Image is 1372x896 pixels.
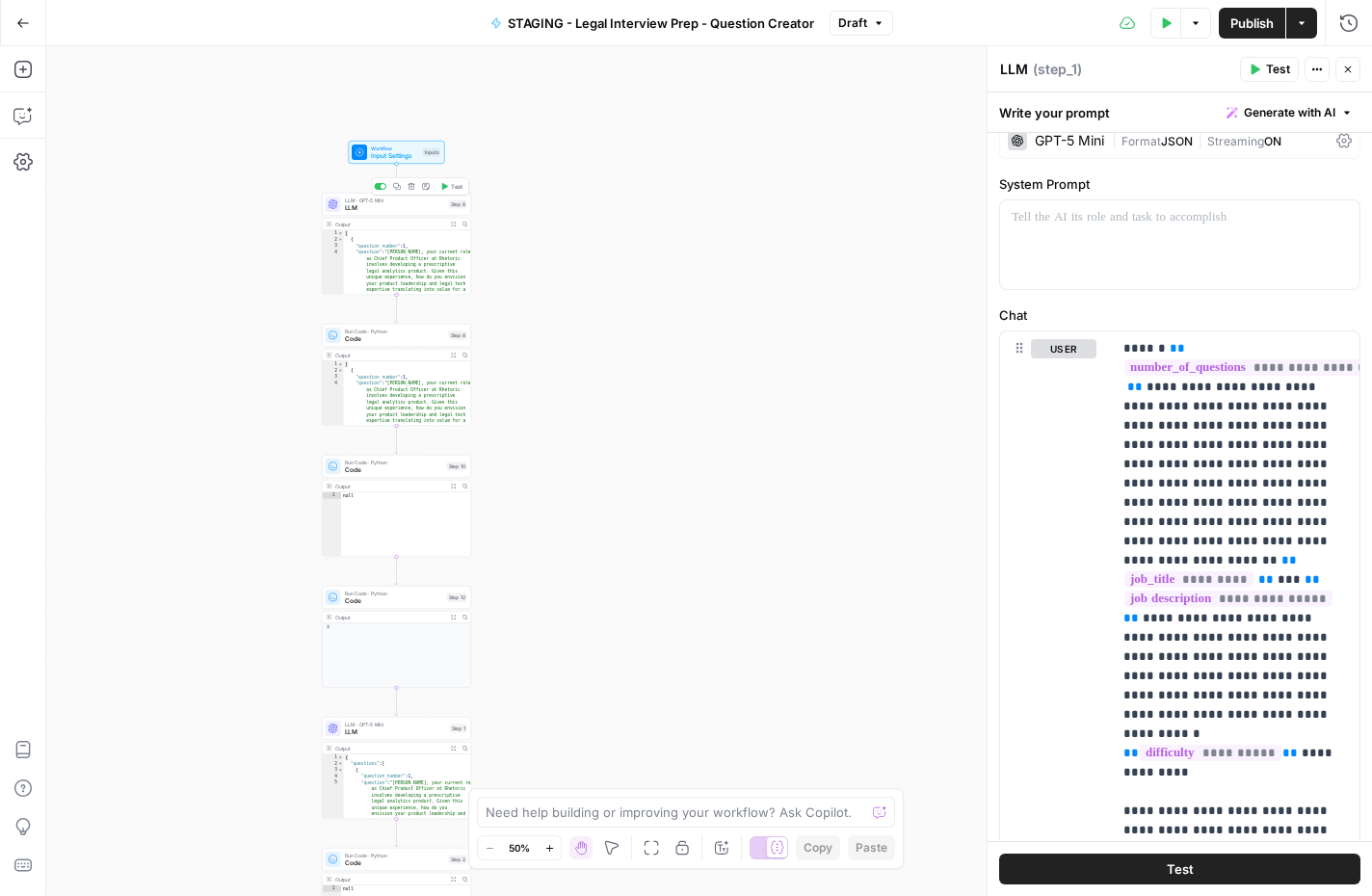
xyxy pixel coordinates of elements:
[1219,100,1360,125] button: Generate with AI
[335,221,445,228] div: Output
[338,368,344,375] span: Toggle code folding, rows 2 through 6
[335,483,445,490] div: Output
[323,230,344,237] div: 1
[1240,57,1299,82] button: Test
[999,174,1360,194] label: System Prompt
[395,688,398,716] g: Edge from step_12 to step_1
[335,614,445,621] div: Output
[335,352,445,359] div: Output
[323,368,344,375] div: 2
[338,754,344,761] span: Toggle code folding, rows 1 through 29
[395,164,398,192] g: Edge from start to step_6
[395,426,398,454] g: Edge from step_8 to step_10
[848,835,895,860] button: Paste
[322,324,471,426] div: Run Code · PythonCodeStep 8Output[ { "question_number":1, "question":"[PERSON_NAME], your current...
[508,13,814,33] span: STAGING - Legal Interview Prep - Question Creator
[323,381,344,468] div: 4
[1230,13,1274,33] span: Publish
[830,11,893,36] button: Draft
[1161,134,1193,148] span: JSON
[338,230,344,237] span: Toggle code folding, rows 1 through 12
[999,305,1360,325] label: Chat
[338,237,344,244] span: Toggle code folding, rows 2 through 6
[323,761,344,768] div: 2
[345,334,445,344] span: Code
[345,852,445,859] span: Run Code · Python
[338,361,344,368] span: Toggle code folding, rows 1 through 12
[479,8,826,39] button: STAGING - Legal Interview Prep - Question Creator
[509,840,530,856] span: 50%
[345,727,446,737] span: LLM
[1266,61,1290,78] span: Test
[345,203,445,213] span: LLM
[449,856,467,864] div: Step 2
[323,774,344,780] div: 4
[335,745,445,752] div: Output
[1035,134,1104,147] div: GPT-5 Mini
[804,839,832,856] span: Copy
[1167,859,1194,879] span: Test
[395,819,398,847] g: Edge from step_1 to step_2
[323,885,342,892] div: 1
[423,148,441,157] div: Inputs
[999,854,1360,884] button: Test
[395,295,398,323] g: Edge from step_6 to step_8
[1121,134,1161,148] span: Format
[335,876,445,883] div: Output
[323,492,342,499] div: 1
[322,717,471,819] div: LLM · GPT-5 MiniLLMStep 1Output{ "questions":[ { "question_number":1, "question":"[PERSON_NAME], ...
[345,197,445,204] span: LLM · GPT-5 Mini
[345,459,443,466] span: Run Code · Python
[323,623,471,630] div: 3
[338,767,344,774] span: Toggle code folding, rows 3 through 7
[322,141,471,164] div: WorkflowInput SettingsInputs
[1033,60,1082,79] span: ( step_1 )
[1000,60,1028,79] textarea: LLM
[323,250,344,337] div: 4
[338,761,344,768] span: Toggle code folding, rows 2 through 28
[447,593,467,602] div: Step 12
[1244,104,1335,121] span: Generate with AI
[988,92,1372,132] div: Write your prompt
[323,237,344,244] div: 2
[1207,134,1264,148] span: Streaming
[395,557,398,585] g: Edge from step_10 to step_12
[345,721,446,728] span: LLM · GPT-5 Mini
[322,455,471,557] div: Run Code · PythonCodeStep 10Outputnull
[838,14,867,32] span: Draft
[371,151,419,161] span: Input Settings
[323,374,344,381] div: 3
[345,596,443,606] span: Code
[447,462,467,471] div: Step 10
[323,779,344,874] div: 5
[449,331,467,340] div: Step 8
[449,200,467,209] div: Step 6
[345,328,445,335] span: Run Code · Python
[323,361,344,368] div: 1
[1193,130,1207,149] span: |
[436,180,466,193] button: Test
[345,465,443,475] span: Code
[345,590,443,597] span: Run Code · Python
[322,193,471,295] div: LLM · GPT-5 MiniLLMStep 6TestOutput[ { "question_number":1, "question":"[PERSON_NAME], your curre...
[451,182,462,191] span: Test
[371,145,419,152] span: Workflow
[1031,339,1096,358] button: user
[1112,130,1121,149] span: |
[1219,8,1285,39] button: Publish
[450,725,467,733] div: Step 1
[323,243,344,250] div: 3
[323,767,344,774] div: 3
[323,754,344,761] div: 1
[796,835,840,860] button: Copy
[856,839,887,856] span: Paste
[322,586,471,688] div: Run Code · PythonCodeStep 12Output3
[1264,134,1281,148] span: ON
[345,858,445,868] span: Code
